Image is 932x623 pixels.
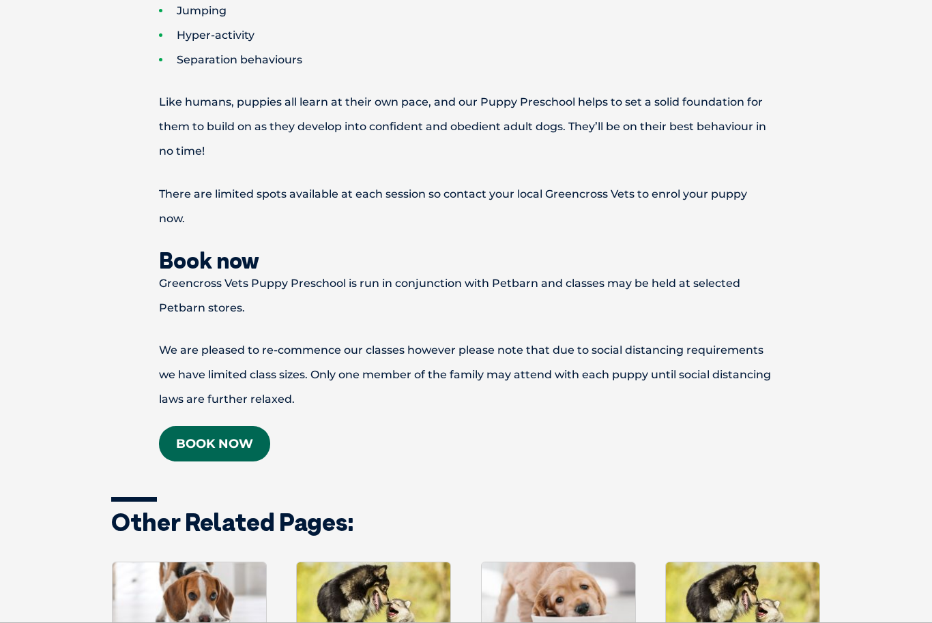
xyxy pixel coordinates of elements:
p: Like humans, puppies all learn at their own pace, and our Puppy Preschool helps to set a solid fo... [111,90,821,164]
a: Book now [159,426,270,461]
p: There are limited spots available at each session so contact your local Greencross Vets to enrol ... [111,182,821,231]
h3: Other related pages: [111,510,821,534]
h2: Book now [111,249,821,271]
p: Greencross Vets Puppy Preschool is run in conjunction with Petbarn and classes may be held at sel... [111,271,821,320]
p: We are pleased to re-commence our classes however please note that due to social distancing requi... [111,338,821,412]
li: Separation behaviours [159,48,821,72]
li: Hyper-activity [159,23,821,48]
